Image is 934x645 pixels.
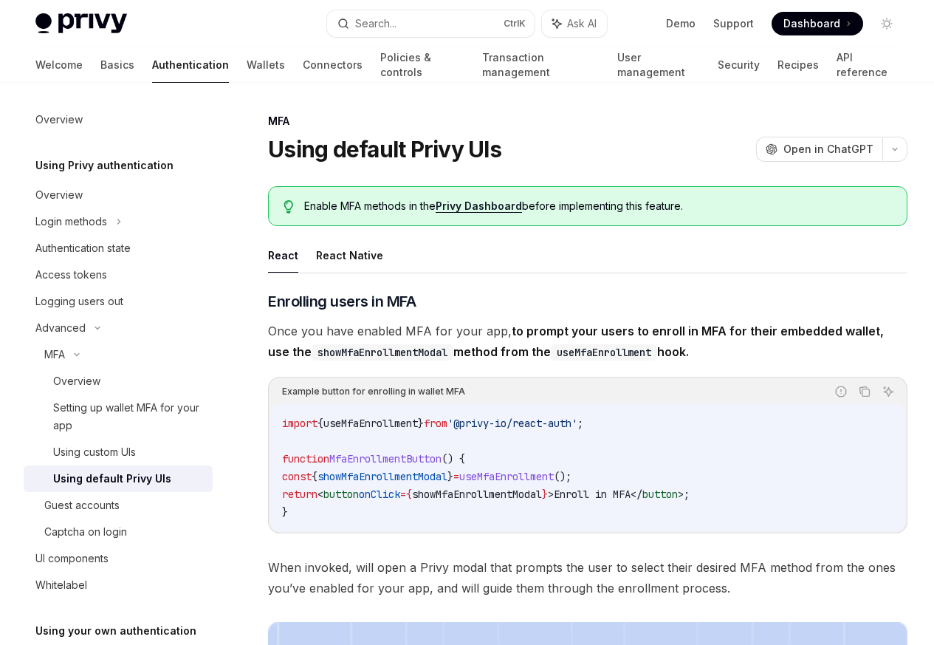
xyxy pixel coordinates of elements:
[678,488,684,501] span: >
[24,288,213,315] a: Logging users out
[317,488,323,501] span: <
[24,235,213,262] a: Authentication state
[282,488,317,501] span: return
[247,47,285,83] a: Wallets
[282,382,465,401] div: Example button for enrolling in wallet MFA
[100,47,134,83] a: Basics
[35,319,86,337] div: Advanced
[24,545,213,572] a: UI components
[684,488,690,501] span: ;
[837,47,899,83] a: API reference
[617,47,701,83] a: User management
[447,417,577,430] span: '@privy-io/react-auth'
[44,523,127,541] div: Captcha on login
[282,417,317,430] span: import
[359,488,400,501] span: onClick
[24,182,213,208] a: Overview
[412,488,542,501] span: showMfaEnrollmentModal
[380,47,464,83] a: Policies & controls
[268,238,298,273] button: React
[282,452,329,465] span: function
[327,10,535,37] button: Search...CtrlK
[35,111,83,129] div: Overview
[268,291,416,312] span: Enrolling users in MFA
[24,519,213,545] a: Captcha on login
[875,12,899,35] button: Toggle dark mode
[53,470,171,488] div: Using default Privy UIs
[442,452,465,465] span: () {
[554,488,631,501] span: Enroll in MFA
[504,18,526,30] span: Ctrl K
[542,10,607,37] button: Ask AI
[24,368,213,395] a: Overview
[53,372,100,390] div: Overview
[783,16,840,31] span: Dashboard
[35,576,87,594] div: Whitelabel
[406,488,412,501] span: {
[317,470,447,483] span: showMfaEnrollmentModal
[35,293,123,310] div: Logging users out
[24,106,213,133] a: Overview
[355,15,396,33] div: Search...
[44,346,65,364] div: MFA
[24,395,213,439] a: Setting up wallet MFA for your app
[323,488,359,501] span: button
[551,344,657,361] code: useMfaEnrollment
[35,13,127,34] img: light logo
[303,47,363,83] a: Connectors
[268,114,907,129] div: MFA
[268,557,907,598] span: When invoked, will open a Privy modal that prompts the user to select their desired MFA method fr...
[718,47,760,83] a: Security
[35,157,174,174] h5: Using Privy authentication
[447,470,453,483] span: }
[316,238,383,273] button: React Native
[35,213,107,231] div: Login methods
[772,12,863,35] a: Dashboard
[713,16,754,31] a: Support
[453,470,459,483] span: =
[312,344,453,361] code: showMfaEnrollmentModal
[666,16,696,31] a: Demo
[577,417,583,430] span: ;
[777,47,819,83] a: Recipes
[35,239,131,257] div: Authentication state
[482,47,599,83] a: Transaction management
[548,488,554,501] span: >
[554,470,571,483] span: ();
[35,622,196,640] h5: Using your own authentication
[24,439,213,465] a: Using custom UIs
[24,572,213,598] a: Whitelabel
[879,382,898,401] button: Ask AI
[424,417,447,430] span: from
[35,266,107,284] div: Access tokens
[567,16,597,31] span: Ask AI
[783,142,873,157] span: Open in ChatGPT
[642,488,678,501] span: button
[459,470,554,483] span: useMfaEnrollment
[282,505,288,519] span: }
[268,136,501,163] h1: Using default Privy UIs
[436,199,522,213] a: Privy Dashboard
[304,199,892,214] span: Enable MFA methods in the before implementing this feature.
[418,417,424,430] span: }
[831,382,851,401] button: Report incorrect code
[284,200,294,214] svg: Tip
[24,465,213,492] a: Using default Privy UIs
[542,488,548,501] span: }
[317,417,323,430] span: {
[323,417,418,430] span: useMfaEnrollment
[152,47,229,83] a: Authentication
[53,443,136,461] div: Using custom UIs
[756,137,882,162] button: Open in ChatGPT
[35,186,83,204] div: Overview
[53,399,204,434] div: Setting up wallet MFA for your app
[268,324,884,359] strong: to prompt your users to enroll in MFA for their embedded wallet, use the method from the hook.
[268,321,907,362] span: Once you have enabled MFA for your app,
[312,470,317,483] span: {
[24,492,213,519] a: Guest accounts
[35,47,83,83] a: Welcome
[329,452,442,465] span: MfaEnrollmentButton
[400,488,406,501] span: =
[631,488,642,501] span: </
[35,550,109,567] div: UI components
